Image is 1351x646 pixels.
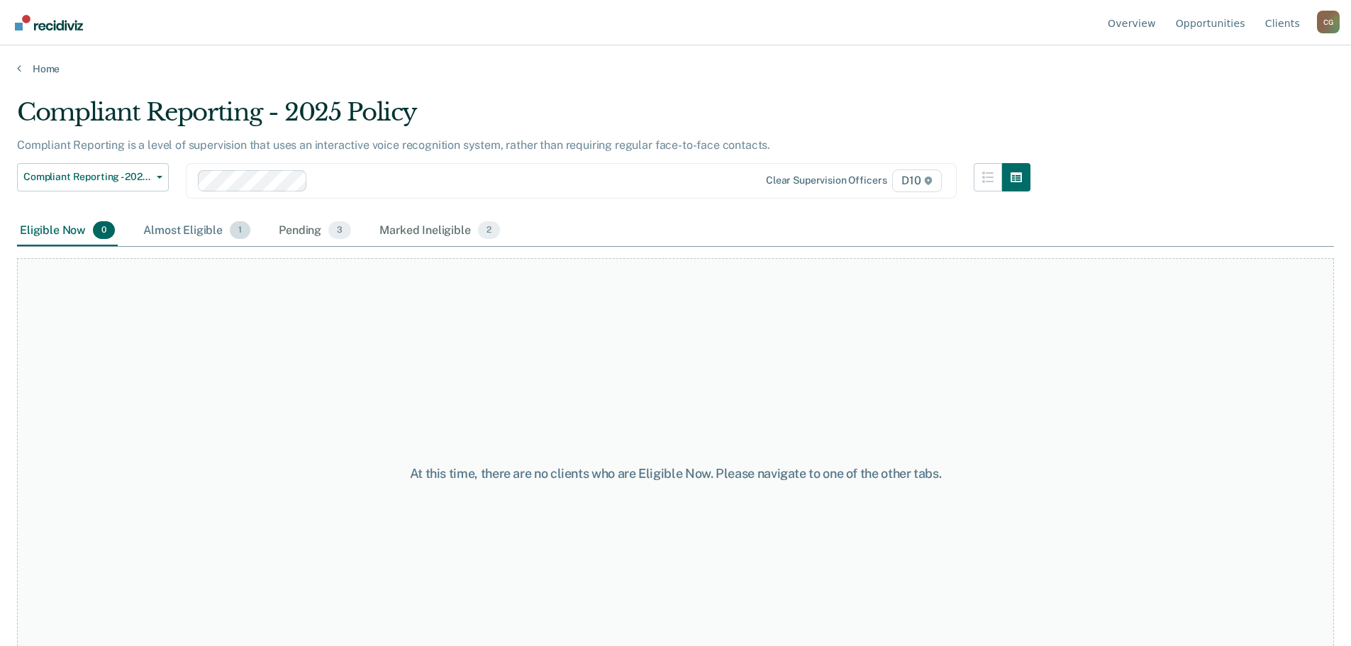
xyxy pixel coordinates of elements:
div: At this time, there are no clients who are Eligible Now. Please navigate to one of the other tabs. [347,466,1005,481]
div: Eligible Now0 [17,216,118,247]
div: Almost Eligible1 [140,216,253,247]
span: 3 [328,221,351,240]
span: 1 [230,221,250,240]
div: Pending3 [276,216,354,247]
span: Compliant Reporting - 2025 Policy [23,171,151,183]
span: 2 [478,221,500,240]
span: 0 [93,221,115,240]
button: Compliant Reporting - 2025 Policy [17,163,169,191]
a: Home [17,62,1334,75]
img: Recidiviz [15,15,83,30]
span: D10 [892,169,941,192]
button: Profile dropdown button [1317,11,1340,33]
div: Compliant Reporting - 2025 Policy [17,98,1030,138]
p: Compliant Reporting is a level of supervision that uses an interactive voice recognition system, ... [17,138,770,152]
div: Marked Ineligible2 [377,216,503,247]
div: Clear supervision officers [766,174,886,186]
div: C G [1317,11,1340,33]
